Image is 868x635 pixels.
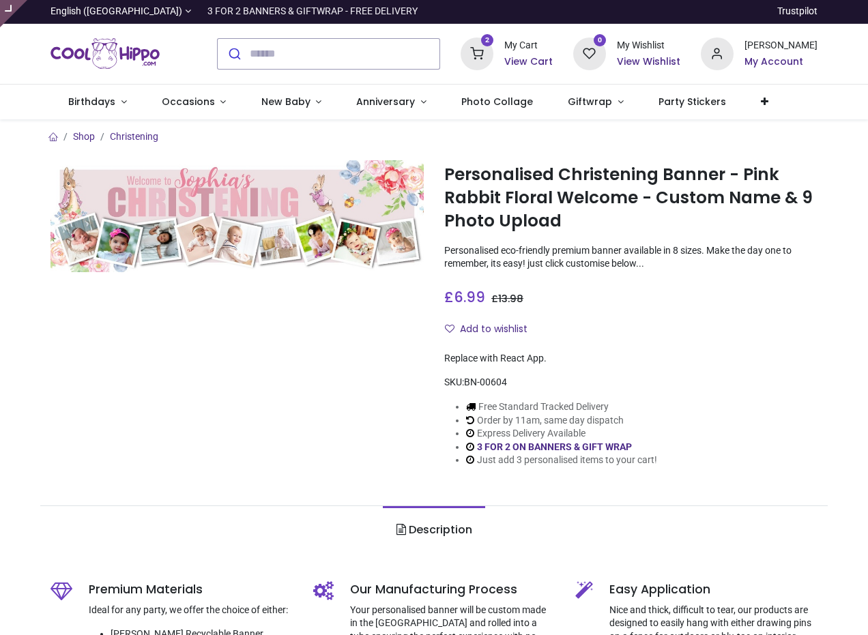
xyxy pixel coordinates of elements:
[491,292,523,306] span: £
[162,95,215,108] span: Occasions
[444,318,539,341] button: Add to wishlistAdd to wishlist
[444,244,818,271] p: Personalised eco-friendly premium banner available in 8 sizes. Make the day one to remember, its ...
[350,581,555,598] h5: Our Manufacturing Process
[568,95,612,108] span: Giftwrap
[617,55,680,69] a: View Wishlist
[444,376,818,389] div: SKU:
[744,55,818,69] a: My Account
[207,5,418,18] div: 3 FOR 2 BANNERS & GIFTWRAP - FREE DELIVERY
[777,5,818,18] a: Trustpilot
[504,55,553,69] a: View Cart
[261,95,310,108] span: New Baby
[73,131,95,142] a: Shop
[461,95,533,108] span: Photo Collage
[461,47,493,58] a: 2
[445,324,454,334] i: Add to wishlist
[464,376,507,387] span: BN-00604
[50,35,160,73] a: Logo of Cool Hippo
[50,5,191,18] a: English ([GEOGRAPHIC_DATA])
[444,352,818,366] div: Replace with React App.
[744,39,818,53] div: [PERSON_NAME]
[110,131,158,142] a: Christening
[481,34,494,47] sup: 2
[466,400,657,414] li: Free Standard Tracked Delivery
[551,85,641,120] a: Giftwrap
[144,85,244,120] a: Occasions
[498,292,523,306] span: 13.98
[89,581,292,598] h5: Premium Materials
[68,95,115,108] span: Birthdays
[617,39,680,53] div: My Wishlist
[454,287,485,307] span: 6.99
[50,35,160,73] img: Cool Hippo
[573,47,606,58] a: 0
[504,39,553,53] div: My Cart
[89,604,292,617] p: Ideal for any party, we offer the choice of either:
[477,441,632,452] a: 3 FOR 2 ON BANNERS & GIFT WRAP
[244,85,339,120] a: New Baby
[609,581,817,598] h5: Easy Application
[50,85,144,120] a: Birthdays
[594,34,607,47] sup: 0
[466,454,657,467] li: Just add 3 personalised items to your cart!
[466,414,657,428] li: Order by 11am, same day dispatch
[356,95,415,108] span: Anniversary
[339,85,444,120] a: Anniversary
[50,160,424,272] img: Personalised Christening Banner - Pink Rabbit Floral Welcome - Custom Name & 9 Photo Upload
[444,163,818,233] h1: Personalised Christening Banner - Pink Rabbit Floral Welcome - Custom Name & 9 Photo Upload
[383,506,484,554] a: Description
[466,427,657,441] li: Express Delivery Available
[659,95,726,108] span: Party Stickers
[444,287,485,307] span: £
[218,39,250,69] button: Submit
